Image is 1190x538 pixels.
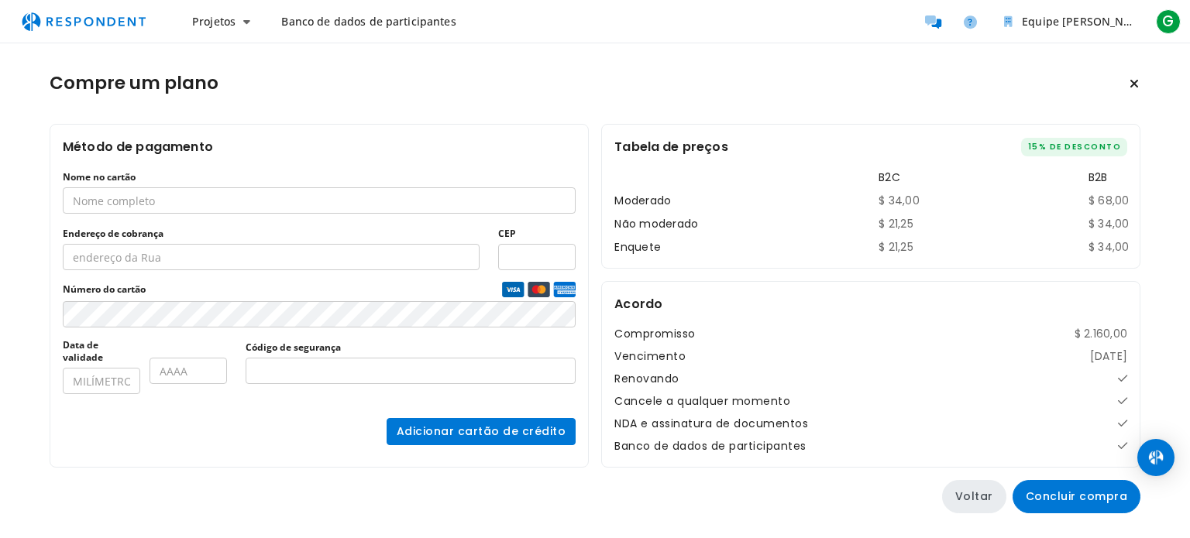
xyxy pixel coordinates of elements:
[502,282,524,297] img: logotipo do cartão de crédito Visa
[397,423,566,439] font: Adicionar cartão de crédito
[1089,239,1130,255] font: $ 34,00
[879,216,913,231] font: $ 21,25
[63,283,146,296] font: Número do cartão
[528,282,550,297] img: logotipo do cartão de crédito mastercard
[1026,488,1128,504] font: Concluir compra
[1089,216,1130,231] font: $ 34,00
[63,170,136,183] font: Nome no cartão
[192,14,236,29] font: Projetos
[63,227,163,240] font: Endereço de cobrança
[1075,326,1128,341] font: $ 2.160,00
[63,368,140,394] input: MILÍMETROS
[1153,8,1184,36] button: G
[553,282,576,297] img: logotipo do cartão de crédito Amex
[879,170,900,185] font: B2C
[1013,480,1141,513] button: Concluir compra
[1089,193,1130,208] font: $ 68,00
[879,239,913,255] font: $ 21,25
[917,6,948,37] a: Participantes da mensagem
[614,138,727,156] font: Tabela de preços
[954,6,985,37] a: Ajuda e suporte
[614,393,790,409] font: Cancele a qualquer momento
[281,14,456,29] font: Banco de dados de participantes
[614,416,808,431] font: NDA e assinatura de documentos
[614,239,661,255] font: Enquete
[1089,170,1108,185] font: B2B
[50,70,218,95] font: Compre um plano
[150,358,227,384] input: AAAA
[12,7,155,36] img: respondent-logo.png
[1028,141,1122,152] font: 15% DE DESCONTO
[879,193,920,208] font: $ 34,00
[1022,14,1151,29] font: Equipe [PERSON_NAME]
[614,371,679,386] font: Renovando
[614,348,686,364] font: Vencimento
[614,438,807,454] font: Banco de dados de participantes
[387,418,576,445] button: Adicionar cartão de crédito
[614,295,662,313] font: Acordo
[1119,68,1150,99] button: Manter o plano atual
[955,488,993,504] font: Voltar
[246,341,341,354] font: Código de segurança
[63,338,103,364] font: Data de validade
[1137,439,1175,476] div: Abra o Intercom Messenger
[63,138,213,156] font: Método de pagamento
[63,244,480,270] input: endereço da Rua
[269,8,468,36] a: Banco de dados de participantes
[614,326,696,341] font: Compromisso
[1162,11,1174,32] font: G
[992,8,1147,36] button: Equipe Graymo Gonçalves Pereira
[63,187,576,214] input: Nome completo
[942,480,1006,513] button: Voltar
[498,227,516,240] font: CEP
[180,8,263,36] button: Projetos
[1090,348,1128,364] font: [DATE]
[614,216,698,231] font: Não moderado
[614,193,671,208] font: Moderado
